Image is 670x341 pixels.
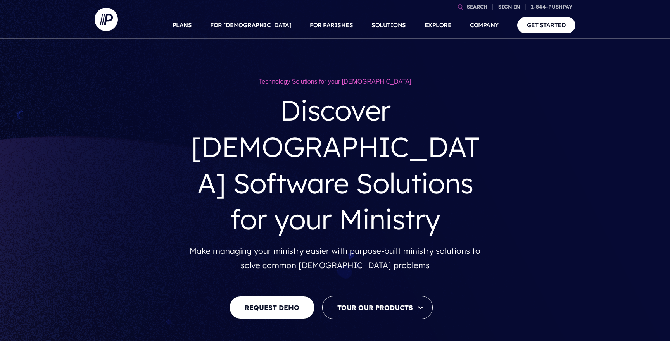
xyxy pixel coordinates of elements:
p: Make managing your ministry easier with purpose-built ministry solutions to solve common [DEMOGRA... [190,244,480,273]
a: GET STARTED [517,17,576,33]
a: COMPANY [470,12,499,39]
a: PLANS [173,12,192,39]
a: REQUEST DEMO [230,296,314,319]
a: SOLUTIONS [371,12,406,39]
button: Tour Our Products [322,296,433,319]
h3: Discover [DEMOGRAPHIC_DATA] Software Solutions for your Ministry [190,86,480,243]
a: EXPLORE [425,12,452,39]
a: FOR [DEMOGRAPHIC_DATA] [210,12,291,39]
h1: Technology Solutions for your [DEMOGRAPHIC_DATA] [190,77,480,86]
a: FOR PARISHES [310,12,353,39]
